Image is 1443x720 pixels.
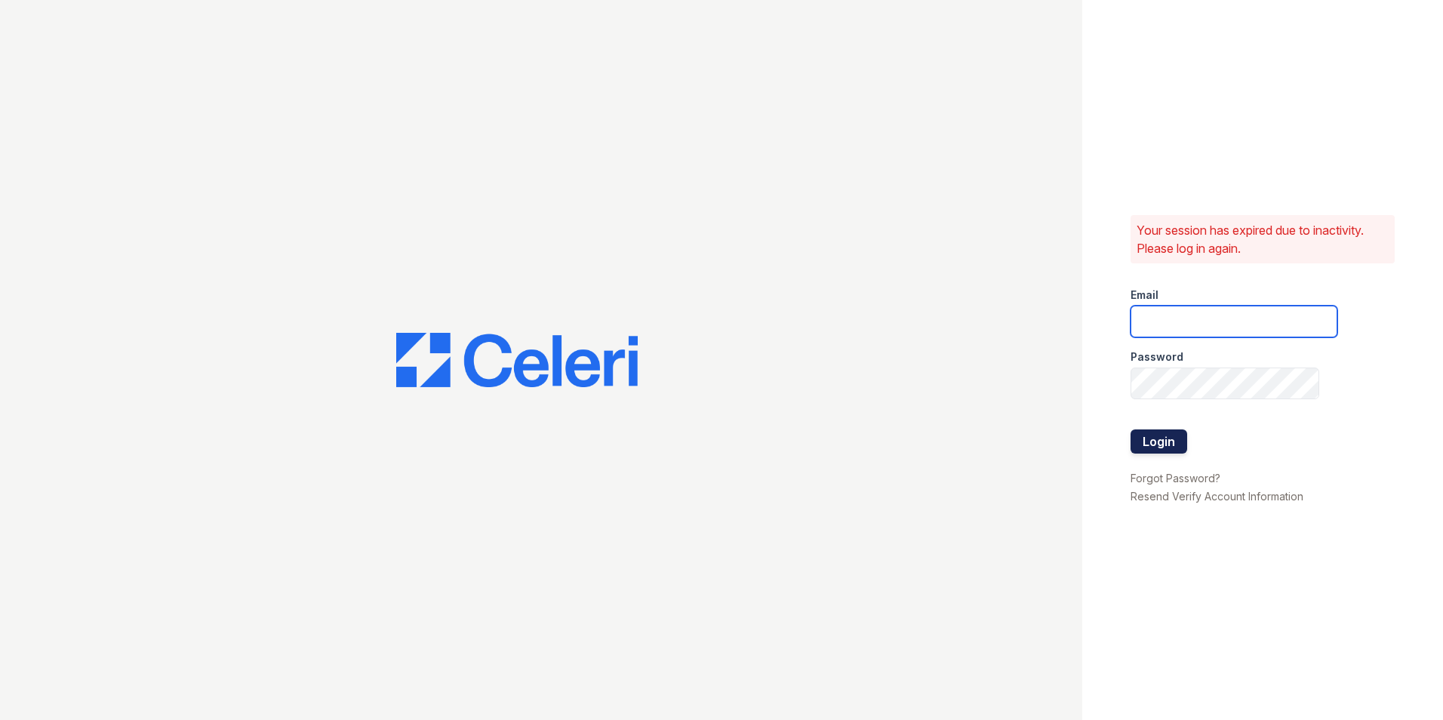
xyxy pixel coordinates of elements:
[1137,221,1389,257] p: Your session has expired due to inactivity. Please log in again.
[1131,429,1187,454] button: Login
[1131,288,1158,303] label: Email
[396,333,638,387] img: CE_Logo_Blue-a8612792a0a2168367f1c8372b55b34899dd931a85d93a1a3d3e32e68fde9ad4.png
[1131,472,1220,485] a: Forgot Password?
[1131,349,1183,365] label: Password
[1131,490,1303,503] a: Resend Verify Account Information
